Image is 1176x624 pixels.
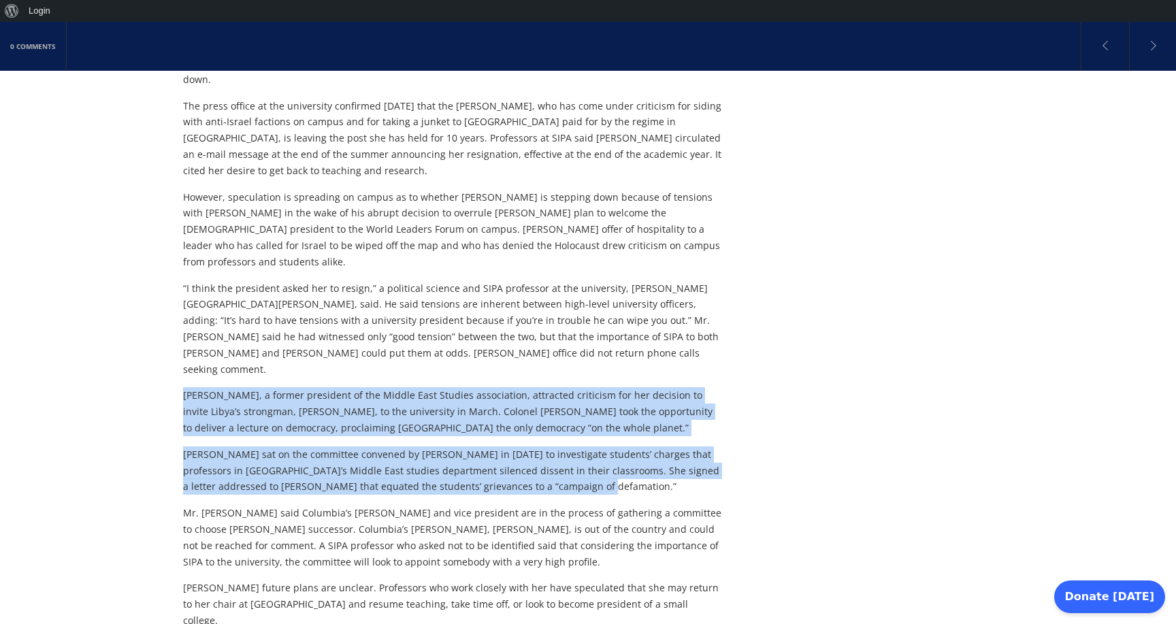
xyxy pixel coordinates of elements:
[183,387,723,436] p: [PERSON_NAME], a former president of the Middle East Studies association, attracted criticism for...
[183,505,723,570] p: Mr. [PERSON_NAME] said Columbia’s [PERSON_NAME] and vice president are in the process of gatherin...
[183,98,723,179] p: The press office at the university confirmed [DATE] that the [PERSON_NAME], who has come under cr...
[183,280,723,378] p: “I think the president asked her to resign,” a political science and SIPA professor at the univer...
[183,446,723,495] p: [PERSON_NAME] sat on the committee convened by [PERSON_NAME] in [DATE] to investigate students’ c...
[183,189,723,270] p: However, speculation is spreading on campus as to whether [PERSON_NAME] is stepping down because ...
